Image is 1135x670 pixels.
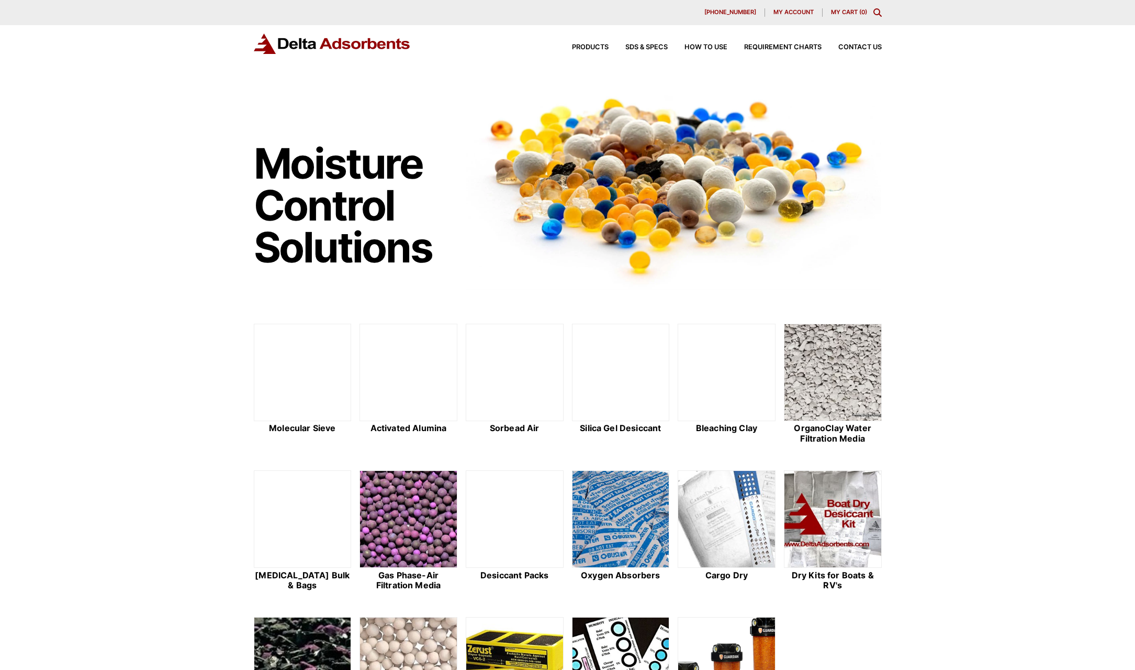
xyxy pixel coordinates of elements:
[359,423,457,433] h2: Activated Alumina
[572,324,670,445] a: Silica Gel Desiccant
[466,324,564,445] a: Sorbead Air
[684,44,727,51] span: How to Use
[861,8,865,16] span: 0
[784,423,882,443] h2: OrganoClay Water Filtration Media
[572,423,670,433] h2: Silica Gel Desiccant
[765,8,823,17] a: My account
[466,470,564,592] a: Desiccant Packs
[466,570,564,580] h2: Desiccant Packs
[668,44,727,51] a: How to Use
[678,324,776,445] a: Bleaching Clay
[784,324,882,445] a: OrganoClay Water Filtration Media
[625,44,668,51] span: SDS & SPECS
[254,570,352,590] h2: [MEDICAL_DATA] Bulk & Bags
[744,44,822,51] span: Requirement Charts
[359,324,457,445] a: Activated Alumina
[466,79,882,290] img: Image
[773,9,814,15] span: My account
[838,44,882,51] span: Contact Us
[831,8,867,16] a: My Cart (0)
[678,470,776,592] a: Cargo Dry
[466,423,564,433] h2: Sorbead Air
[727,44,822,51] a: Requirement Charts
[609,44,668,51] a: SDS & SPECS
[555,44,609,51] a: Products
[572,44,609,51] span: Products
[254,142,456,268] h1: Moisture Control Solutions
[254,34,411,54] img: Delta Adsorbents
[678,570,776,580] h2: Cargo Dry
[359,470,457,592] a: Gas Phase-Air Filtration Media
[359,570,457,590] h2: Gas Phase-Air Filtration Media
[784,570,882,590] h2: Dry Kits for Boats & RV's
[254,470,352,592] a: [MEDICAL_DATA] Bulk & Bags
[254,324,352,445] a: Molecular Sieve
[572,570,670,580] h2: Oxygen Absorbers
[572,470,670,592] a: Oxygen Absorbers
[822,44,882,51] a: Contact Us
[873,8,882,17] div: Toggle Modal Content
[696,8,765,17] a: [PHONE_NUMBER]
[704,9,756,15] span: [PHONE_NUMBER]
[678,423,776,433] h2: Bleaching Clay
[784,470,882,592] a: Dry Kits for Boats & RV's
[254,423,352,433] h2: Molecular Sieve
